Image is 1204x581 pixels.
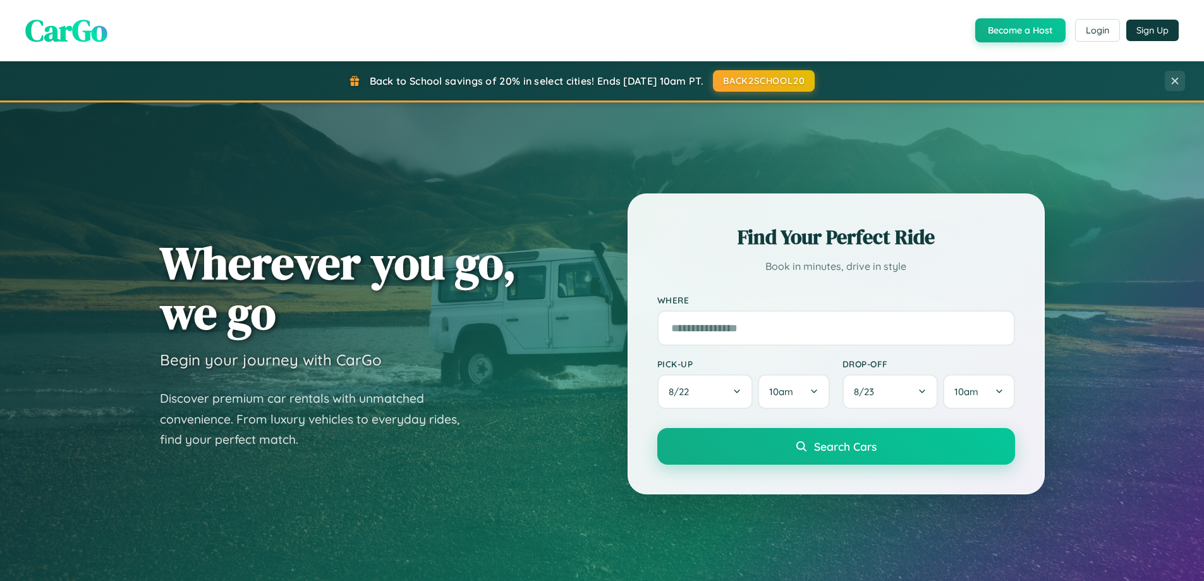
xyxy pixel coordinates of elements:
p: Book in minutes, drive in style [657,257,1015,276]
span: 8 / 22 [669,386,695,398]
span: CarGo [25,9,107,51]
h1: Wherever you go, we go [160,238,516,338]
span: 8 / 23 [854,386,880,398]
h3: Begin your journey with CarGo [160,350,382,369]
span: Back to School savings of 20% in select cities! Ends [DATE] 10am PT. [370,75,703,87]
button: BACK2SCHOOL20 [713,70,815,92]
button: Login [1075,19,1120,42]
span: 10am [954,386,978,398]
label: Where [657,295,1015,305]
span: Search Cars [814,439,877,453]
span: 10am [769,386,793,398]
p: Discover premium car rentals with unmatched convenience. From luxury vehicles to everyday rides, ... [160,388,476,450]
button: Become a Host [975,18,1066,42]
button: 8/22 [657,374,753,409]
button: Sign Up [1126,20,1179,41]
button: Search Cars [657,428,1015,465]
label: Drop-off [842,358,1015,369]
button: 10am [943,374,1014,409]
button: 10am [758,374,829,409]
h2: Find Your Perfect Ride [657,223,1015,251]
button: 8/23 [842,374,939,409]
label: Pick-up [657,358,830,369]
